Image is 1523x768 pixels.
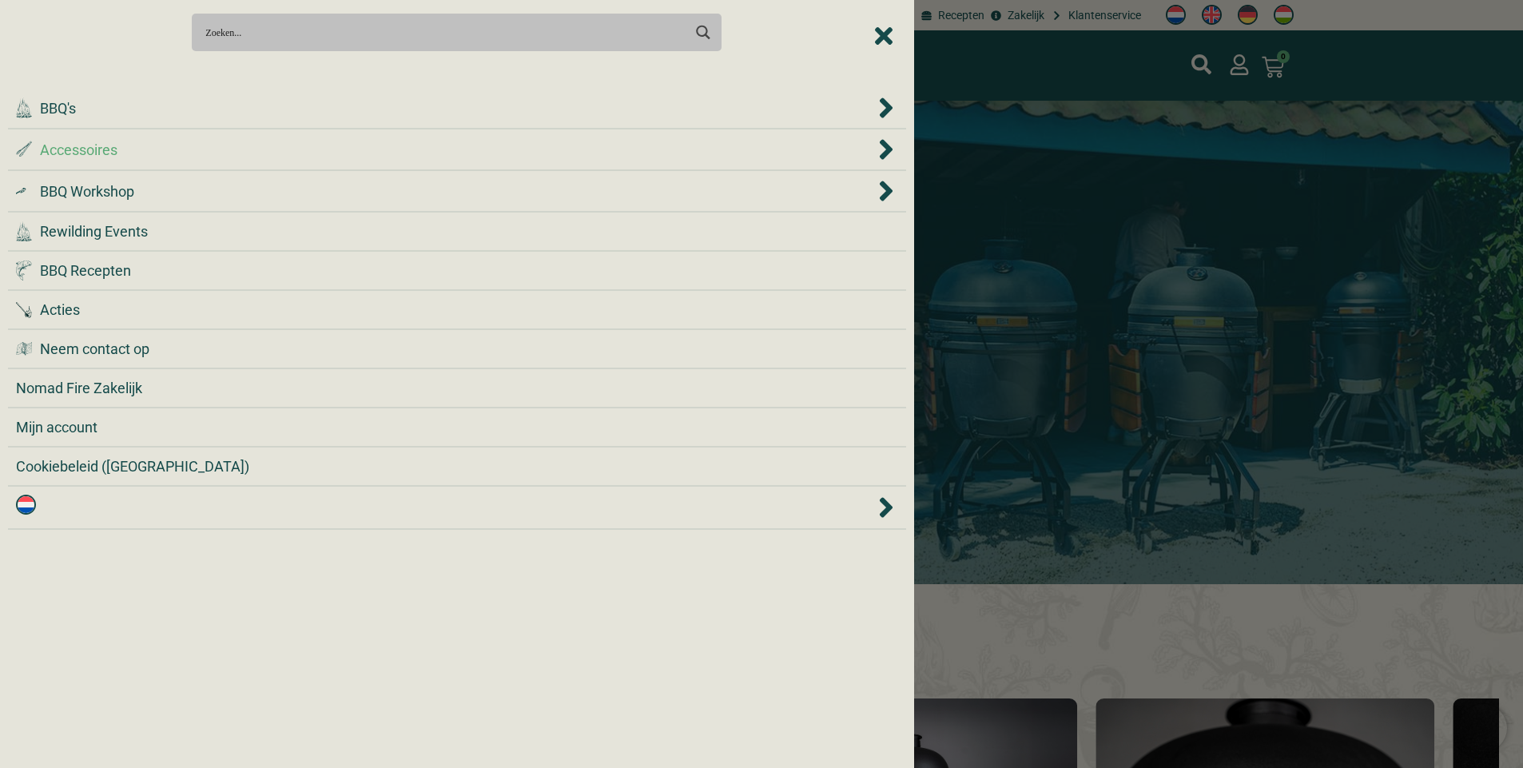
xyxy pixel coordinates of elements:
a: BBQ Recepten [16,260,898,281]
span: Neem contact op [40,338,149,360]
span: BBQ Recepten [40,260,131,281]
form: Search form [209,18,685,46]
a: Mijn account [16,416,898,438]
div: Accessoires [16,137,898,161]
span: Mijn account [16,416,97,438]
span: Cookiebeleid ([GEOGRAPHIC_DATA]) [16,456,249,477]
div: Cookiebeleid (EU) [16,456,898,477]
div: BBQ Workshop [16,179,898,203]
button: Search magnifier button [689,18,717,46]
div: BBQ's [16,96,898,120]
input: Search input [205,18,682,47]
a: Accessoires [16,139,874,161]
div: Close Menu [872,23,896,49]
iframe: Brevo live chat [1459,704,1507,752]
img: Nederlands [16,495,36,515]
a: Rewilding Events [16,221,898,242]
span: BBQ Workshop [40,181,134,202]
a: BBQ's [16,97,874,119]
a: Neem contact op [16,338,898,360]
div: <img class="wpml-ls-flag" src="https://nomadfire.shop/wp-content/plugins/sitepress-multilingual-c... [16,495,898,520]
span: Nomad Fire Zakelijk [16,377,142,399]
a: Nederlands [16,495,874,520]
span: Accessoires [40,139,117,161]
span: BBQ's [40,97,76,119]
a: Cookiebeleid ([GEOGRAPHIC_DATA]) [16,456,898,477]
a: Nomad Fire Zakelijk [16,377,898,399]
a: Acties [16,299,898,320]
span: Rewilding Events [40,221,148,242]
span: Acties [40,299,80,320]
a: BBQ Workshop [16,181,874,202]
